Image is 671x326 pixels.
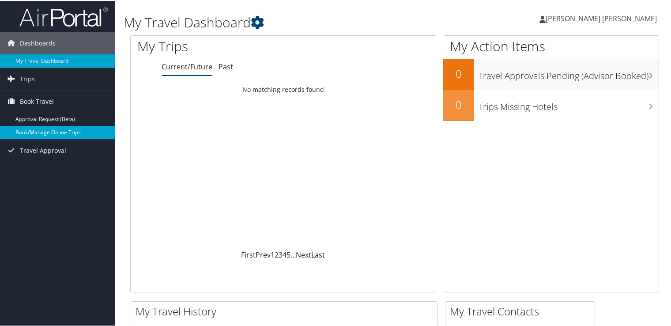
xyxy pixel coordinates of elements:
img: airportal-logo.png [19,6,108,27]
a: Last [311,249,325,259]
td: No matching records found [131,81,436,97]
a: 3 [279,249,283,259]
span: Travel Approval [20,139,66,161]
a: 5 [286,249,290,259]
h3: Trips Missing Hotels [479,95,659,112]
h1: My Trips [137,36,302,55]
a: First [241,249,256,259]
span: … [290,249,296,259]
a: 1 [271,249,275,259]
a: Prev [256,249,271,259]
span: Dashboards [20,31,56,53]
span: [PERSON_NAME] [PERSON_NAME] [546,13,657,23]
h2: My Travel Contacts [450,303,595,318]
h1: My Travel Dashboard [124,12,485,31]
h2: 0 [443,96,474,111]
a: Next [296,249,311,259]
h2: My Travel History [136,303,437,318]
a: [PERSON_NAME] [PERSON_NAME] [539,4,666,31]
h3: Travel Approvals Pending (Advisor Booked) [479,64,659,81]
span: Trips [20,67,35,89]
h2: 0 [443,65,474,80]
h1: My Action Items [443,36,659,55]
a: 0Trips Missing Hotels [443,89,659,120]
a: 4 [283,249,286,259]
a: Past [219,61,233,71]
a: Current/Future [162,61,212,71]
span: Book Travel [20,90,54,112]
a: 0Travel Approvals Pending (Advisor Booked) [443,58,659,89]
a: 2 [275,249,279,259]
